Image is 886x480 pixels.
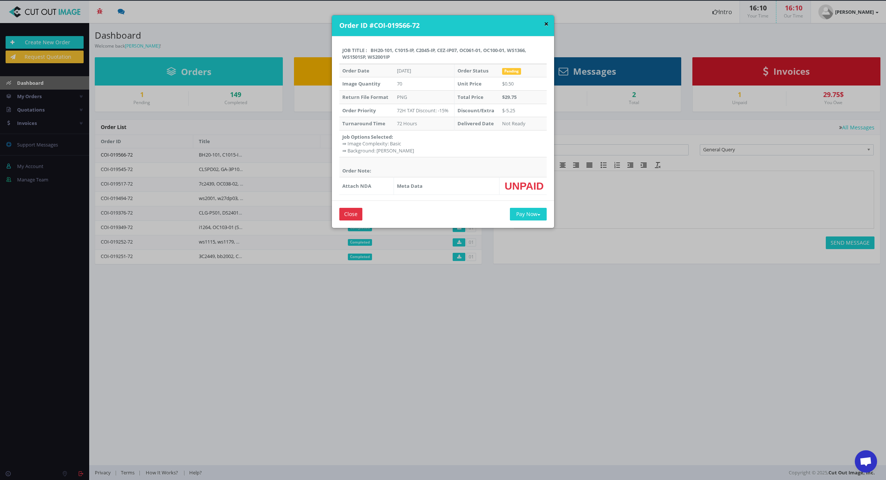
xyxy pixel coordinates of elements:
td: [DATE] [394,64,455,77]
strong: Unit Price [457,80,482,87]
th: Job Title : BH20-101, C1015-IP, C2045-IP, CEZ-IP07, OC061-01, OC100-01, WS1366, WS1501SP, WS2001IP [339,44,547,64]
td: $0.50 [499,77,547,91]
input: Close [339,208,362,220]
strong: Total Price [457,94,484,100]
button: Pay Now [510,208,547,220]
td: 72H TAT Discount: -15% [394,104,455,117]
td: Not Ready [499,117,547,131]
strong: Order Date [342,67,369,74]
strong: Attach NDA [342,183,371,189]
strong: Delivered Date [457,120,494,127]
span: UNPAID [505,180,544,191]
td: ⇛ Image Complexity: Basic ⇛ Background: [PERSON_NAME] [339,130,547,157]
strong: Turnaround Time [342,120,385,127]
strong: Meta Data [397,183,423,189]
strong: Return File Format [342,94,388,100]
td: $-5.25 [499,104,547,117]
a: Open chat [855,450,877,473]
button: × [544,20,549,28]
strong: Job Options Selected: [342,133,393,140]
strong: Order Status [457,67,488,74]
td: PNG [394,90,455,104]
strong: Discount/Extra [457,107,494,114]
strong: $29.75 [502,94,517,100]
h4: Order ID #COI-019566-72 [339,21,549,30]
strong: Order Note: [342,167,371,174]
td: 72 Hours [394,117,455,131]
strong: Order Priority [342,107,376,114]
span: 70 [397,80,402,87]
strong: Image Quantity [342,80,380,87]
span: Pending [502,68,521,75]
